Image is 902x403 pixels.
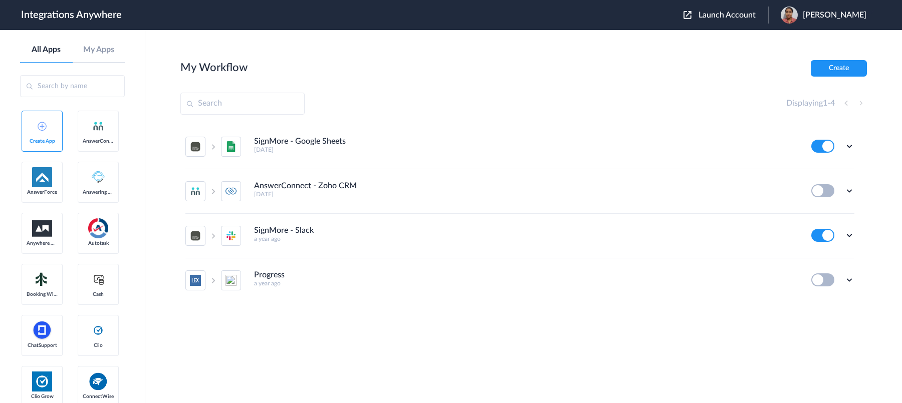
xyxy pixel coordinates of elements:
[781,7,798,24] img: 6a2a7d3c-b190-4a43-a6a5-4d74bb8823bf.jpeg
[38,122,47,131] img: add-icon.svg
[254,270,285,280] h4: Progress
[27,342,58,348] span: ChatSupport
[180,93,305,115] input: Search
[88,371,108,391] img: connectwise.png
[803,11,866,20] span: [PERSON_NAME]
[83,240,114,246] span: Autotask
[32,270,52,288] img: Setmore_Logo.svg
[32,320,52,340] img: chatsupport-icon.svg
[254,280,798,287] h5: a year ago
[83,189,114,195] span: Answering Service
[811,60,867,77] button: Create
[88,218,108,238] img: autotask.png
[21,9,122,21] h1: Integrations Anywhere
[254,146,798,153] h5: [DATE]
[92,120,104,132] img: answerconnect-logo.svg
[254,235,798,242] h5: a year ago
[254,137,346,146] h4: SignMore - Google Sheets
[92,273,105,285] img: cash-logo.svg
[786,99,835,108] h4: Displaying -
[83,291,114,297] span: Cash
[27,291,58,297] span: Booking Widget
[27,189,58,195] span: AnswerForce
[180,61,248,74] h2: My Workflow
[32,371,52,391] img: Clio.jpg
[32,220,52,237] img: aww.png
[823,99,827,107] span: 1
[684,11,692,19] img: launch-acct-icon.svg
[32,167,52,187] img: af-app-logo.svg
[830,99,835,107] span: 4
[73,45,125,55] a: My Apps
[20,45,73,55] a: All Apps
[83,138,114,144] span: AnswerConnect
[684,11,768,20] button: Launch Account
[92,324,104,336] img: clio-logo.svg
[83,342,114,348] span: Clio
[88,167,108,187] img: Answering_service.png
[254,226,314,235] h4: SignMore - Slack
[27,138,58,144] span: Create App
[254,181,357,191] h4: AnswerConnect - Zoho CRM
[699,11,756,19] span: Launch Account
[254,191,798,198] h5: [DATE]
[83,393,114,399] span: ConnectWise
[20,75,125,97] input: Search by name
[27,240,58,246] span: Anywhere Works
[27,393,58,399] span: Clio Grow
